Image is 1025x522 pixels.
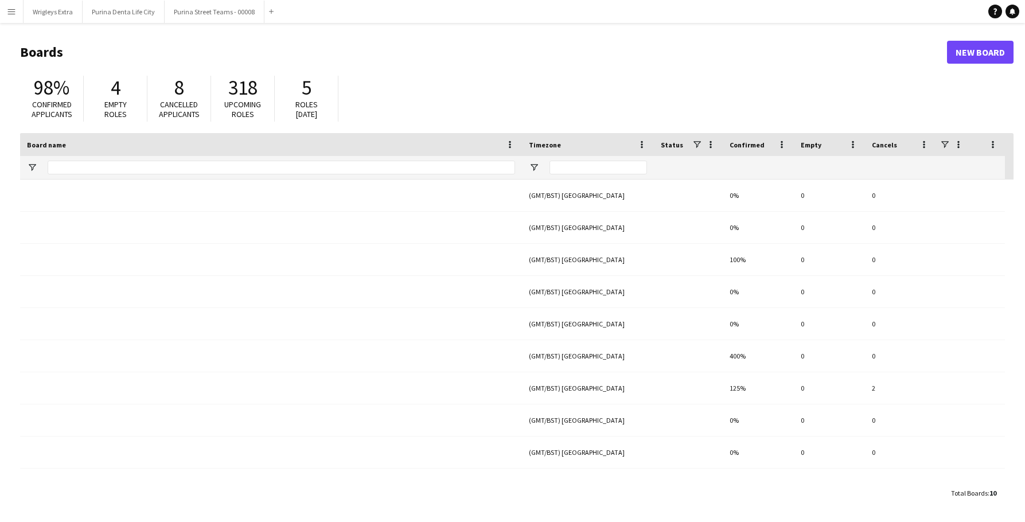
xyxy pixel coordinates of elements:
[865,308,936,340] div: 0
[865,340,936,372] div: 0
[865,372,936,404] div: 2
[794,180,865,211] div: 0
[165,1,264,23] button: Purina Street Teams - 00008
[865,244,936,275] div: 0
[723,308,794,340] div: 0%
[174,75,184,100] span: 8
[27,162,37,173] button: Open Filter Menu
[723,437,794,468] div: 0%
[794,372,865,404] div: 0
[27,141,66,149] span: Board name
[723,212,794,243] div: 0%
[529,162,539,173] button: Open Filter Menu
[865,437,936,468] div: 0
[661,141,683,149] span: Status
[522,372,654,404] div: (GMT/BST) [GEOGRAPHIC_DATA]
[529,141,561,149] span: Timezone
[947,41,1014,64] a: New Board
[794,404,865,436] div: 0
[723,340,794,372] div: 400%
[794,212,865,243] div: 0
[48,161,515,174] input: Board name Filter Input
[522,212,654,243] div: (GMT/BST) [GEOGRAPHIC_DATA]
[522,180,654,211] div: (GMT/BST) [GEOGRAPHIC_DATA]
[794,437,865,468] div: 0
[730,141,765,149] span: Confirmed
[224,99,261,119] span: Upcoming roles
[228,75,258,100] span: 318
[159,99,200,119] span: Cancelled applicants
[723,469,794,500] div: 98%
[794,340,865,372] div: 0
[295,99,318,119] span: Roles [DATE]
[723,276,794,307] div: 0%
[20,44,947,61] h1: Boards
[801,141,821,149] span: Empty
[522,276,654,307] div: (GMT/BST) [GEOGRAPHIC_DATA]
[522,437,654,468] div: (GMT/BST) [GEOGRAPHIC_DATA]
[794,244,865,275] div: 0
[522,340,654,372] div: (GMT/BST) [GEOGRAPHIC_DATA]
[522,469,654,500] div: (GMT/BST) [GEOGRAPHIC_DATA]
[723,404,794,436] div: 0%
[723,180,794,211] div: 0%
[951,489,988,497] span: Total Boards
[865,212,936,243] div: 0
[32,99,72,119] span: Confirmed applicants
[522,404,654,436] div: (GMT/BST) [GEOGRAPHIC_DATA]
[794,276,865,307] div: 0
[865,469,936,500] div: 6
[989,489,996,497] span: 10
[865,404,936,436] div: 0
[865,276,936,307] div: 0
[111,75,120,100] span: 4
[865,180,936,211] div: 0
[794,469,865,500] div: 4
[522,244,654,275] div: (GMT/BST) [GEOGRAPHIC_DATA]
[302,75,311,100] span: 5
[794,308,865,340] div: 0
[951,482,996,504] div: :
[104,99,127,119] span: Empty roles
[522,308,654,340] div: (GMT/BST) [GEOGRAPHIC_DATA]
[34,75,69,100] span: 98%
[872,141,897,149] span: Cancels
[83,1,165,23] button: Purina Denta Life City
[723,372,794,404] div: 125%
[723,244,794,275] div: 100%
[549,161,647,174] input: Timezone Filter Input
[24,1,83,23] button: Wrigleys Extra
